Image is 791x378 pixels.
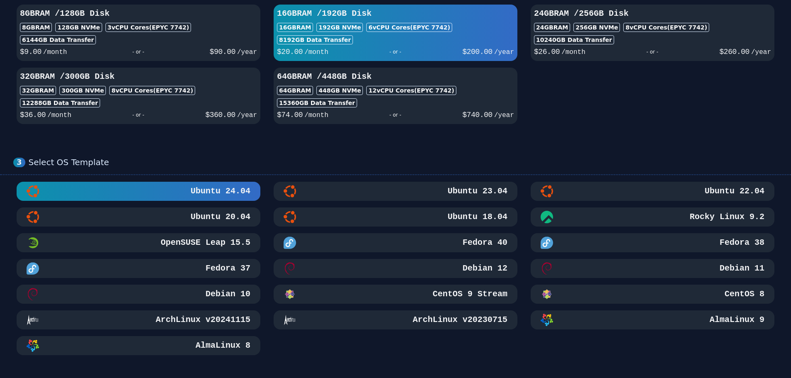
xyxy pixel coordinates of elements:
img: Fedora 38 [541,237,553,249]
button: OpenSUSE Leap 15.5 MinimalOpenSUSE Leap 15.5 [17,233,260,252]
div: 6144 GB Data Transfer [20,35,96,44]
h3: 24GB RAM / 256 GB Disk [534,8,771,20]
button: AlmaLinux 9AlmaLinux 9 [531,310,774,329]
span: $ 36.00 [20,111,46,119]
div: 300 GB NVMe [59,86,106,95]
span: /year [751,49,771,56]
img: Debian 11 [541,262,553,275]
button: Fedora 40Fedora 40 [274,233,517,252]
div: - or - [328,109,463,121]
h3: AlmaLinux 8 [194,340,250,351]
img: AlmaLinux 8 [27,339,39,352]
h3: Ubuntu 23.04 [446,185,507,197]
img: Debian 12 [284,262,296,275]
img: ArchLinux v20241115 [27,314,39,326]
div: 3 vCPU Cores (EPYC 7742) [105,23,191,32]
button: 64GBRAM /448GB Disk64GBRAM448GB NVMe12vCPU Cores(EPYC 7742)15360GB Data Transfer$74.00/month- or ... [274,68,517,124]
button: ArchLinux v20230715ArchLinux v20230715 [274,310,517,329]
div: 128 GB NVMe [55,23,102,32]
h3: CentOS 8 [723,288,764,300]
div: 32GB RAM [20,86,56,95]
h3: 32GB RAM / 300 GB Disk [20,71,257,83]
span: /month [561,49,585,56]
h3: Debian 10 [204,288,250,300]
button: 32GBRAM /300GB Disk32GBRAM300GB NVMe8vCPU Cores(EPYC 7742)12288GB Data Transfer$36.00/month- or -... [17,68,260,124]
div: - or - [71,109,206,121]
div: - or - [328,46,463,58]
div: 8192 GB Data Transfer [277,35,353,44]
div: 192 GB NVMe [316,23,363,32]
h3: ArchLinux v20241115 [154,314,250,326]
div: Select OS Template [29,157,778,168]
div: 448 GB NVMe [316,86,363,95]
div: 8 vCPU Cores (EPYC 7742) [109,86,195,95]
span: /month [47,112,71,119]
img: Ubuntu 22.04 [541,185,553,198]
button: 8GBRAM /128GB Disk8GBRAM128GB NVMe3vCPU Cores(EPYC 7742)6144GB Data Transfer$9.00/month- or -$90.... [17,5,260,61]
div: 3 [13,158,25,167]
button: Debian 12Debian 12 [274,259,517,278]
h3: 8GB RAM / 128 GB Disk [20,8,257,20]
span: $ 260.00 [720,48,749,56]
div: - or - [585,46,720,58]
h3: Ubuntu 22.04 [703,185,764,197]
span: $ 360.00 [206,111,235,119]
h3: OpenSUSE Leap 15.5 [159,237,250,249]
img: Ubuntu 20.04 [27,211,39,223]
button: Ubuntu 20.04Ubuntu 20.04 [17,207,260,227]
div: - or - [67,46,209,58]
img: Ubuntu 18.04 [284,211,296,223]
div: 12 vCPU Cores (EPYC 7742) [366,86,456,95]
h3: Fedora 37 [204,263,250,274]
button: CentOS 9 StreamCentOS 9 Stream [274,285,517,304]
h3: AlmaLinux 9 [708,314,764,326]
img: CentOS 8 [541,288,553,300]
img: Rocky Linux 9.2 [541,211,553,223]
span: /year [237,112,257,119]
button: Ubuntu 22.04Ubuntu 22.04 [531,182,774,201]
img: Ubuntu 23.04 [284,185,296,198]
button: Rocky Linux 9.2Rocky Linux 9.2 [531,207,774,227]
button: 24GBRAM /256GB Disk24GBRAM256GB NVMe8vCPU Cores(EPYC 7742)10240GB Data Transfer$26.00/month- or -... [531,5,774,61]
img: ArchLinux v20230715 [284,314,296,326]
h3: Ubuntu 18.04 [446,211,507,223]
span: /year [237,49,257,56]
button: 16GBRAM /192GB Disk16GBRAM192GB NVMe6vCPU Cores(EPYC 7742)8192GB Data Transfer$20.00/month- or -$... [274,5,517,61]
button: Debian 11Debian 11 [531,259,774,278]
button: Fedora 38Fedora 38 [531,233,774,252]
div: 24GB RAM [534,23,570,32]
img: Fedora 37 [27,262,39,275]
div: 12288 GB Data Transfer [20,98,100,107]
button: Ubuntu 24.04Ubuntu 24.04 [17,182,260,201]
h3: Debian 11 [718,263,764,274]
h3: 64GB RAM / 448 GB Disk [277,71,514,83]
span: $ 9.00 [20,48,42,56]
button: ArchLinux v20241115ArchLinux v20241115 [17,310,260,329]
h3: Fedora 40 [461,237,507,249]
button: Debian 10Debian 10 [17,285,260,304]
h3: CentOS 9 Stream [431,288,507,300]
div: 10240 GB Data Transfer [534,35,614,44]
img: Fedora 40 [284,237,296,249]
h3: ArchLinux v20230715 [411,314,507,326]
button: AlmaLinux 8AlmaLinux 8 [17,336,260,355]
div: 8 vCPU Cores (EPYC 7742) [623,23,709,32]
button: CentOS 8CentOS 8 [531,285,774,304]
img: Ubuntu 24.04 [27,185,39,198]
span: $ 26.00 [534,48,560,56]
span: /year [494,49,514,56]
span: $ 74.00 [277,111,303,119]
img: AlmaLinux 9 [541,314,553,326]
span: /month [43,49,67,56]
h3: Debian 12 [461,263,507,274]
span: $ 90.00 [210,48,235,56]
button: Ubuntu 18.04Ubuntu 18.04 [274,207,517,227]
div: 256 GB NVMe [573,23,620,32]
span: /year [494,112,514,119]
div: 15360 GB Data Transfer [277,98,357,107]
h3: Ubuntu 24.04 [189,185,250,197]
img: OpenSUSE Leap 15.5 Minimal [27,237,39,249]
span: $ 20.00 [277,48,303,56]
span: /month [304,49,328,56]
h3: Ubuntu 20.04 [189,211,250,223]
